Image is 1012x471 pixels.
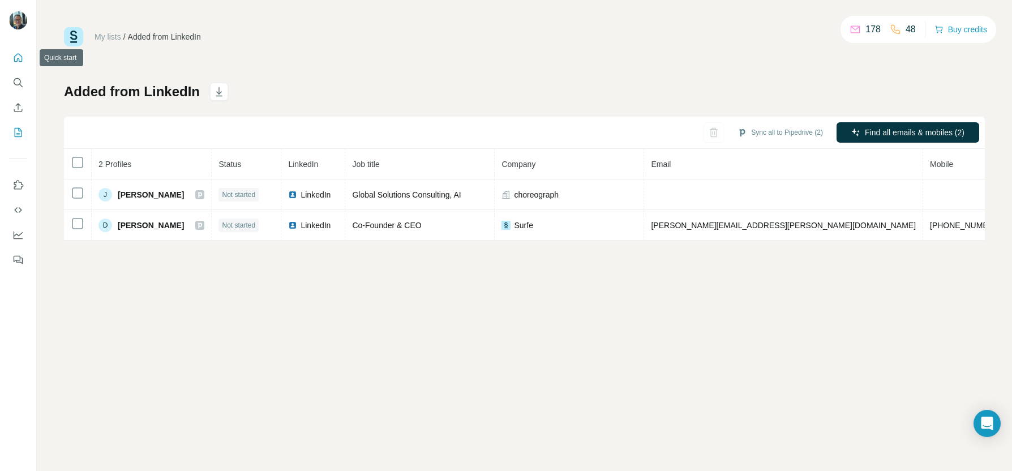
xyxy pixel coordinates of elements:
[98,188,112,202] div: J
[501,221,511,230] img: company-logo
[501,160,535,169] span: Company
[651,221,916,230] span: [PERSON_NAME][EMAIL_ADDRESS][PERSON_NAME][DOMAIN_NAME]
[352,160,379,169] span: Job title
[9,225,27,245] button: Dashboard
[64,27,83,46] img: Surfe Logo
[9,122,27,143] button: My lists
[651,160,671,169] span: Email
[9,11,27,29] img: Avatar
[9,48,27,68] button: Quick start
[288,160,318,169] span: LinkedIn
[95,32,121,41] a: My lists
[9,72,27,93] button: Search
[118,189,184,200] span: [PERSON_NAME]
[128,31,201,42] div: Added from LinkedIn
[218,160,241,169] span: Status
[352,190,461,199] span: Global Solutions Consulting, AI
[98,160,131,169] span: 2 Profiles
[288,190,297,199] img: LinkedIn logo
[9,175,27,195] button: Use Surfe on LinkedIn
[9,97,27,118] button: Enrich CSV
[288,221,297,230] img: LinkedIn logo
[118,220,184,231] span: [PERSON_NAME]
[222,190,255,200] span: Not started
[514,220,533,231] span: Surfe
[930,160,953,169] span: Mobile
[301,220,331,231] span: LinkedIn
[837,122,979,143] button: Find all emails & mobiles (2)
[934,22,987,37] button: Buy credits
[98,219,112,232] div: D
[865,127,964,138] span: Find all emails & mobiles (2)
[906,23,916,36] p: 48
[301,189,331,200] span: LinkedIn
[123,31,126,42] li: /
[865,23,881,36] p: 178
[64,83,200,101] h1: Added from LinkedIn
[730,124,831,141] button: Sync all to Pipedrive (2)
[9,200,27,220] button: Use Surfe API
[9,250,27,270] button: Feedback
[514,189,559,200] span: choreograph
[222,220,255,230] span: Not started
[352,221,421,230] span: Co-Founder & CEO
[930,221,1001,230] span: [PHONE_NUMBER]
[974,410,1001,437] div: Open Intercom Messenger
